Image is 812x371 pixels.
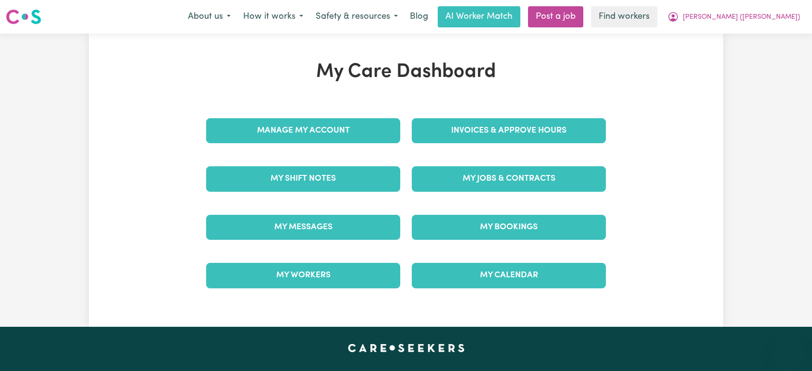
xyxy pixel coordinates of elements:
[348,344,465,352] a: Careseekers home page
[200,61,612,84] h1: My Care Dashboard
[438,6,520,27] a: AI Worker Match
[237,7,309,27] button: How it works
[661,7,806,27] button: My Account
[206,263,400,288] a: My Workers
[182,7,237,27] button: About us
[528,6,583,27] a: Post a job
[412,166,606,191] a: My Jobs & Contracts
[6,8,41,25] img: Careseekers logo
[206,215,400,240] a: My Messages
[412,215,606,240] a: My Bookings
[412,118,606,143] a: Invoices & Approve Hours
[309,7,404,27] button: Safety & resources
[206,166,400,191] a: My Shift Notes
[206,118,400,143] a: Manage My Account
[683,12,800,23] span: [PERSON_NAME] ([PERSON_NAME])
[404,6,434,27] a: Blog
[591,6,657,27] a: Find workers
[774,333,804,363] iframe: Button to launch messaging window
[6,6,41,28] a: Careseekers logo
[412,263,606,288] a: My Calendar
